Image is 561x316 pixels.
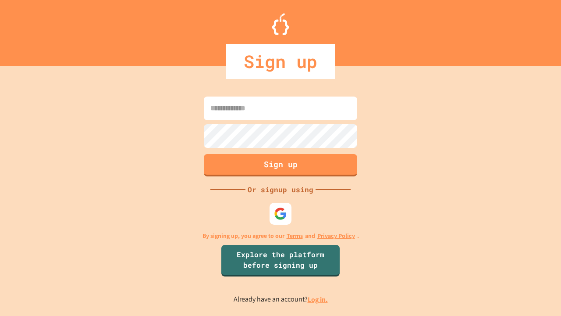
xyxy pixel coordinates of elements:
[245,184,316,195] div: Or signup using
[202,231,359,241] p: By signing up, you agree to our and .
[234,294,328,305] p: Already have an account?
[221,245,340,276] a: Explore the platform before signing up
[204,154,357,176] button: Sign up
[308,295,328,304] a: Log in.
[226,44,335,79] div: Sign up
[287,231,303,241] a: Terms
[317,231,355,241] a: Privacy Policy
[274,207,287,220] img: google-icon.svg
[272,13,289,35] img: Logo.svg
